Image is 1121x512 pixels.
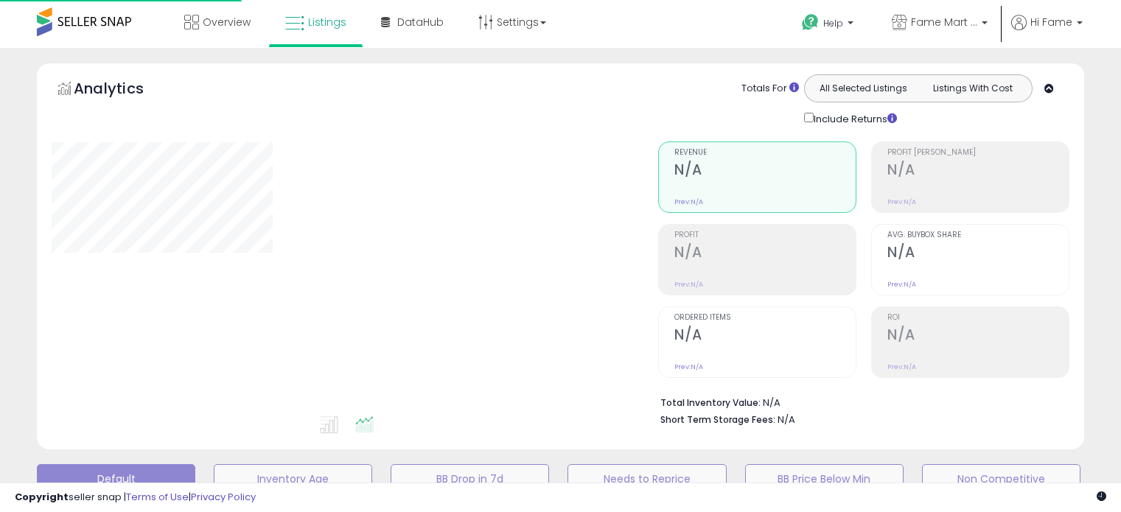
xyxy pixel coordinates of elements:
button: BB Price Below Min [745,464,904,494]
span: Avg. Buybox Share [887,231,1069,239]
h2: N/A [674,326,856,346]
span: Fame Mart CA [911,15,977,29]
span: Profit [674,231,856,239]
h2: N/A [887,161,1069,181]
button: Needs to Reprice [568,464,726,494]
span: N/A [778,413,795,427]
i: Get Help [801,13,820,32]
small: Prev: N/A [887,280,916,289]
div: Include Returns [793,110,915,127]
span: Ordered Items [674,314,856,322]
div: Totals For [741,82,799,96]
button: Listings With Cost [918,79,1027,98]
button: All Selected Listings [809,79,918,98]
button: Default [37,464,195,494]
a: Hi Fame [1011,15,1083,48]
div: seller snap | | [15,491,256,505]
span: Listings [308,15,346,29]
span: Revenue [674,149,856,157]
button: BB Drop in 7d [391,464,549,494]
a: Privacy Policy [191,490,256,504]
small: Prev: N/A [674,362,703,371]
h2: N/A [887,244,1069,264]
span: Hi Fame [1030,15,1072,29]
strong: Copyright [15,490,69,504]
b: Total Inventory Value: [660,396,761,409]
h5: Analytics [74,78,172,102]
small: Prev: N/A [887,362,916,371]
h2: N/A [674,161,856,181]
button: Inventory Age [214,464,372,494]
h2: N/A [674,244,856,264]
span: Overview [203,15,251,29]
span: ROI [887,314,1069,322]
h2: N/A [887,326,1069,346]
span: Profit [PERSON_NAME] [887,149,1069,157]
button: Non Competitive [922,464,1080,494]
span: DataHub [397,15,444,29]
small: Prev: N/A [674,280,703,289]
a: Terms of Use [126,490,189,504]
small: Prev: N/A [674,197,703,206]
small: Prev: N/A [887,197,916,206]
a: Help [790,2,868,48]
span: Help [823,17,843,29]
li: N/A [660,393,1058,410]
b: Short Term Storage Fees: [660,413,775,426]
